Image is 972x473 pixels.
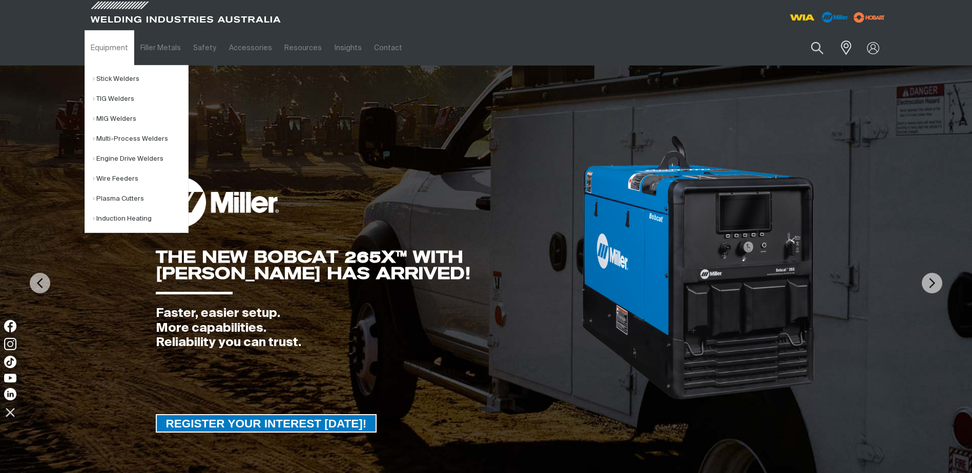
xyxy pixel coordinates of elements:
a: Filler Metals [134,30,187,66]
img: YouTube [4,374,16,382]
div: Faster, easier setup. More capabilities. Reliability you can trust. [156,306,581,350]
img: Instagram [4,338,16,350]
img: Facebook [4,320,16,332]
input: Product name or item number... [787,36,834,60]
button: Search products [800,36,835,60]
a: MIG Welders [93,109,188,129]
img: TikTok [4,356,16,368]
img: hide socials [2,403,19,421]
img: PrevArrow [30,273,50,293]
a: Wire Feeders [93,169,188,189]
a: Multi-Process Welders [93,129,188,149]
nav: Main [85,30,687,66]
a: Safety [187,30,222,66]
a: Contact [368,30,408,66]
img: LinkedIn [4,388,16,400]
ul: Equipment Submenu [85,65,189,233]
a: TIG Welders [93,89,188,109]
a: Insights [328,30,367,66]
span: REGISTER YOUR INTEREST [DATE]! [157,414,376,433]
a: REGISTER YOUR INTEREST TODAY! [156,414,377,433]
a: Induction Heating [93,209,188,229]
img: miller [851,10,888,25]
img: NextArrow [922,273,942,293]
a: Equipment [85,30,134,66]
a: Stick Welders [93,69,188,89]
div: THE NEW BOBCAT 265X™ WITH [PERSON_NAME] HAS ARRIVED! [156,249,581,282]
a: Accessories [223,30,278,66]
a: Engine Drive Welders [93,149,188,169]
a: Plasma Cutters [93,189,188,209]
a: Resources [278,30,328,66]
